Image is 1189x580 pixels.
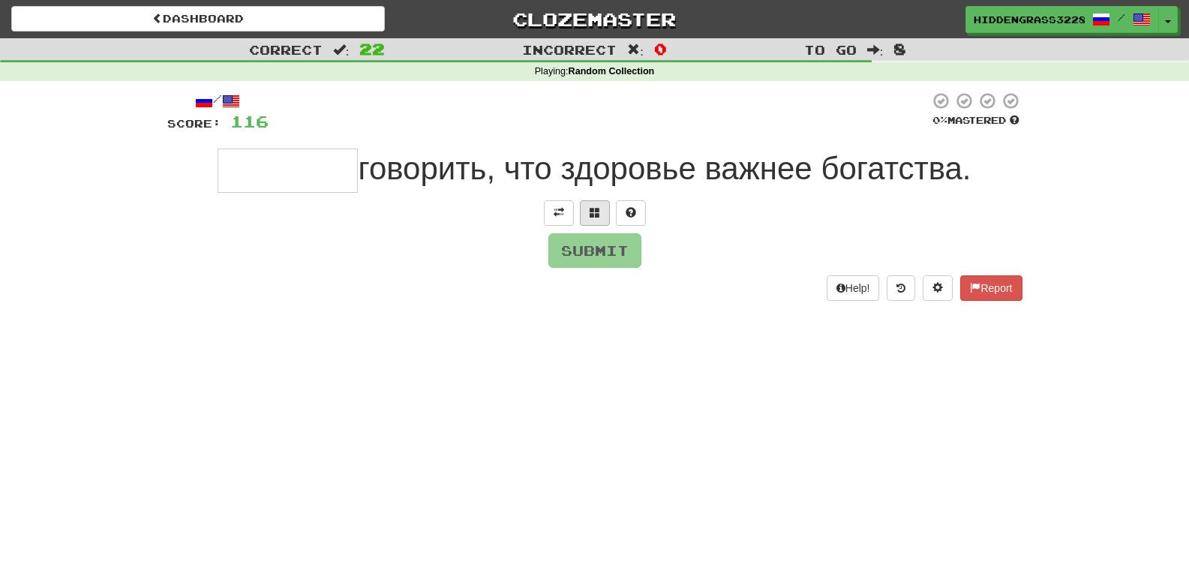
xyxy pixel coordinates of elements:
[167,92,269,110] div: /
[827,275,880,301] button: Help!
[887,275,915,301] button: Round history (alt+y)
[929,114,1022,128] div: Mastered
[867,44,884,56] span: :
[359,40,385,58] span: 22
[167,117,221,130] span: Score:
[932,114,947,126] span: 0 %
[627,44,644,56] span: :
[654,40,667,58] span: 0
[616,200,646,226] button: Single letter hint - you only get 1 per sentence and score half the points! alt+h
[804,42,857,57] span: To go
[960,275,1022,301] button: Report
[358,151,971,186] span: говорить, что здоровье важнее богатства.
[407,6,781,32] a: Clozemaster
[230,112,269,131] span: 116
[974,13,1085,26] span: HiddenGrass3228
[333,44,350,56] span: :
[548,233,641,268] button: Submit
[544,200,574,226] button: Toggle translation (alt+t)
[11,6,385,32] a: Dashboard
[965,6,1159,33] a: HiddenGrass3228 /
[893,40,906,58] span: 8
[569,66,655,77] strong: Random Collection
[1118,12,1125,23] span: /
[580,200,610,226] button: Switch sentence to multiple choice alt+p
[249,42,323,57] span: Correct
[522,42,617,57] span: Incorrect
